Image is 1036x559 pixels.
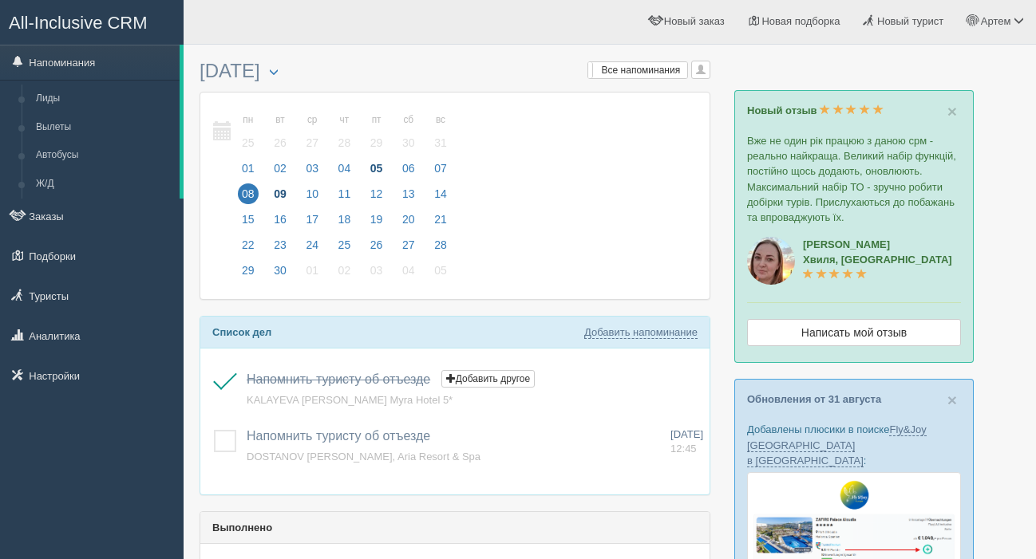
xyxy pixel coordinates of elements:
a: сб 30 [393,104,424,159]
span: 11 [334,183,355,204]
a: 27 [393,236,424,262]
span: Новая подборка [761,15,840,27]
a: 23 [265,236,295,262]
a: 25 [330,236,360,262]
span: 20 [398,209,419,230]
span: 15 [238,209,259,230]
span: 26 [366,234,387,255]
span: 22 [238,234,259,255]
span: 28 [430,234,451,255]
a: 29 [233,262,263,287]
span: 04 [334,158,355,179]
small: вс [430,113,451,127]
span: 17 [302,209,322,230]
small: пт [366,113,387,127]
a: 16 [265,211,295,236]
a: чт 28 [330,104,360,159]
span: 07 [430,158,451,179]
a: пн 25 [233,104,263,159]
a: 03 [297,159,327,185]
a: 03 [362,262,392,287]
span: 05 [430,260,451,281]
span: 01 [302,260,322,281]
a: пт 29 [362,104,392,159]
span: 30 [398,132,419,153]
span: 03 [366,260,387,281]
span: 24 [302,234,322,255]
a: Лиды [29,85,180,113]
span: 02 [334,260,355,281]
a: 02 [265,159,295,185]
span: 12 [366,183,387,204]
span: 27 [398,234,419,255]
p: Вже не один рік працюю з даною срм - реально найкраща. Великий набір функцій, постійно щось додаю... [747,133,961,225]
a: [PERSON_NAME]Хвиля, [GEOGRAPHIC_DATA] [803,238,952,281]
span: 04 [398,260,419,281]
a: Ж/Д [29,170,180,199]
a: 02 [330,262,360,287]
a: 05 [425,262,452,287]
a: 19 [362,211,392,236]
a: 01 [297,262,327,287]
a: Автобусы [29,141,180,170]
span: 09 [270,183,291,204]
small: ср [302,113,322,127]
a: 17 [297,211,327,236]
a: 07 [425,159,452,185]
a: 14 [425,185,452,211]
span: × [947,102,957,120]
span: Напомнить туристу об отъезде [247,429,430,443]
span: 29 [238,260,259,281]
span: [DATE] [670,428,703,440]
a: 18 [330,211,360,236]
span: 02 [270,158,291,179]
a: Напомнить туристу об отъезде [247,372,430,386]
a: вт 26 [265,104,295,159]
small: сб [398,113,419,127]
a: 05 [362,159,392,185]
a: 15 [233,211,263,236]
a: Написать мой отзыв [747,319,961,346]
span: 05 [366,158,387,179]
span: 03 [302,158,322,179]
span: 30 [270,260,291,281]
b: Список дел [212,326,271,338]
span: 08 [238,183,259,204]
span: 23 [270,234,291,255]
a: 12 [362,185,392,211]
span: 26 [270,132,291,153]
span: 18 [334,209,355,230]
a: Добавить напоминание [584,326,698,339]
button: Close [947,103,957,120]
a: 08 [233,185,263,211]
a: 21 [425,211,452,236]
a: 13 [393,185,424,211]
a: KALAYEVA [PERSON_NAME] Myra Hotel 5* [247,394,453,406]
a: 01 [233,159,263,185]
span: 31 [430,132,451,153]
span: All-Inclusive CRM [9,13,148,33]
a: ср 27 [297,104,327,159]
a: 09 [265,185,295,211]
span: × [947,391,957,409]
small: вт [270,113,291,127]
span: Новый турист [877,15,943,27]
span: 06 [398,158,419,179]
button: Добавить другое [441,370,535,388]
span: 13 [398,183,419,204]
a: 28 [425,236,452,262]
span: Все напоминания [602,65,681,76]
span: 21 [430,209,451,230]
a: DOSTANOV [PERSON_NAME], Aria Resort & Spa [247,451,480,463]
span: 14 [430,183,451,204]
a: 10 [297,185,327,211]
small: пн [238,113,259,127]
span: 12:45 [670,443,697,455]
b: Выполнено [212,522,272,533]
span: Артем [981,15,1011,27]
span: 27 [302,132,322,153]
a: вс 31 [425,104,452,159]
